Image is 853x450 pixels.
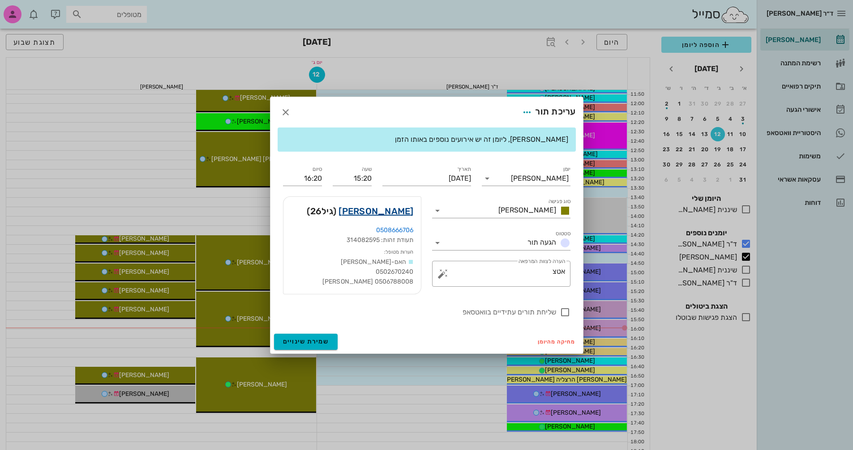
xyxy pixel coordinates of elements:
[274,334,338,350] button: שמירת שינויים
[313,166,322,173] label: סיום
[291,235,414,245] div: תעודת זהות: 314082595
[432,236,570,250] div: סטטוסהגעה תור
[556,230,570,237] label: סטטוס
[548,198,570,205] label: סוג פגישה
[361,166,372,173] label: שעה
[307,204,336,218] span: (גיל )
[519,104,575,120] div: עריכת תור
[457,166,471,173] label: תאריך
[511,174,569,183] div: [PERSON_NAME]
[527,238,556,246] span: הגעה תור
[482,171,570,186] div: יומן[PERSON_NAME]
[432,204,570,218] div: סוג פגישה[PERSON_NAME]
[283,338,329,345] span: שמירת שינויים
[498,206,556,214] span: [PERSON_NAME]
[395,135,568,144] span: [PERSON_NAME], ליומן זה יש אירועים נוספים באותו הזמן
[322,258,413,285] span: האם-[PERSON_NAME] 0502670240 0506788008 [PERSON_NAME]
[310,206,322,217] span: 26
[534,335,579,348] button: מחיקה מהיומן
[339,204,413,218] a: [PERSON_NAME]
[518,258,565,265] label: הערה לצוות המרפאה
[538,339,576,345] span: מחיקה מהיומן
[283,308,556,317] label: שליחת תורים עתידיים בוואטסאפ
[376,226,414,234] a: 0508666706
[384,249,413,255] small: הערות מטופל:
[563,166,570,173] label: יומן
